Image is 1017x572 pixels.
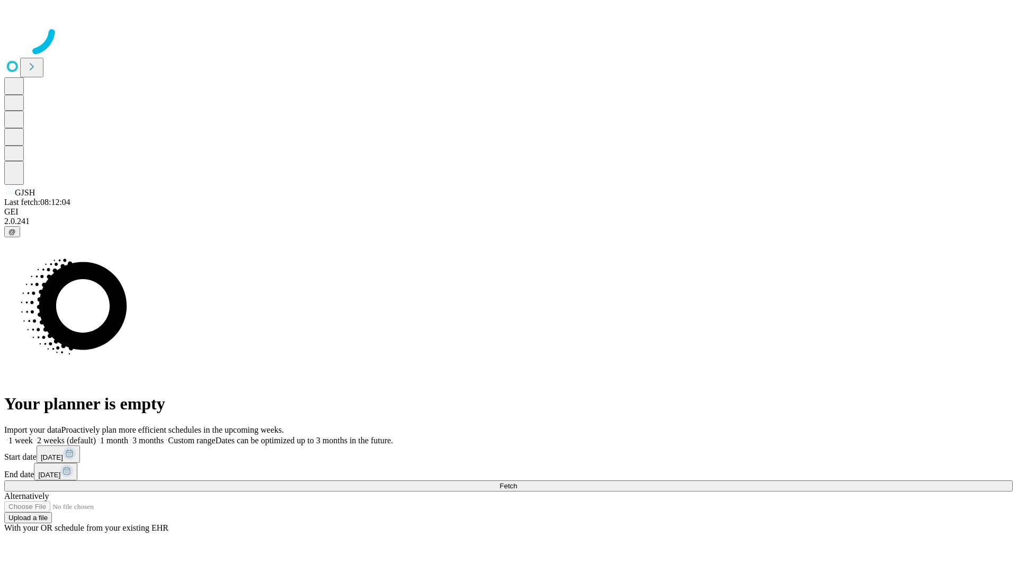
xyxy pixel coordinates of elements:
[4,198,70,207] span: Last fetch: 08:12:04
[34,463,77,480] button: [DATE]
[8,228,16,236] span: @
[4,512,52,523] button: Upload a file
[499,482,517,490] span: Fetch
[216,436,393,445] span: Dates can be optimized up to 3 months in the future.
[4,394,1013,414] h1: Your planner is empty
[4,217,1013,226] div: 2.0.241
[4,207,1013,217] div: GEI
[4,480,1013,491] button: Fetch
[4,491,49,501] span: Alternatively
[100,436,128,445] span: 1 month
[168,436,215,445] span: Custom range
[8,436,33,445] span: 1 week
[15,188,35,197] span: GJSH
[4,445,1013,463] div: Start date
[4,463,1013,480] div: End date
[4,425,61,434] span: Import your data
[37,436,96,445] span: 2 weeks (default)
[61,425,284,434] span: Proactively plan more efficient schedules in the upcoming weeks.
[38,471,60,479] span: [DATE]
[4,523,168,532] span: With your OR schedule from your existing EHR
[41,453,63,461] span: [DATE]
[4,226,20,237] button: @
[132,436,164,445] span: 3 months
[37,445,80,463] button: [DATE]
